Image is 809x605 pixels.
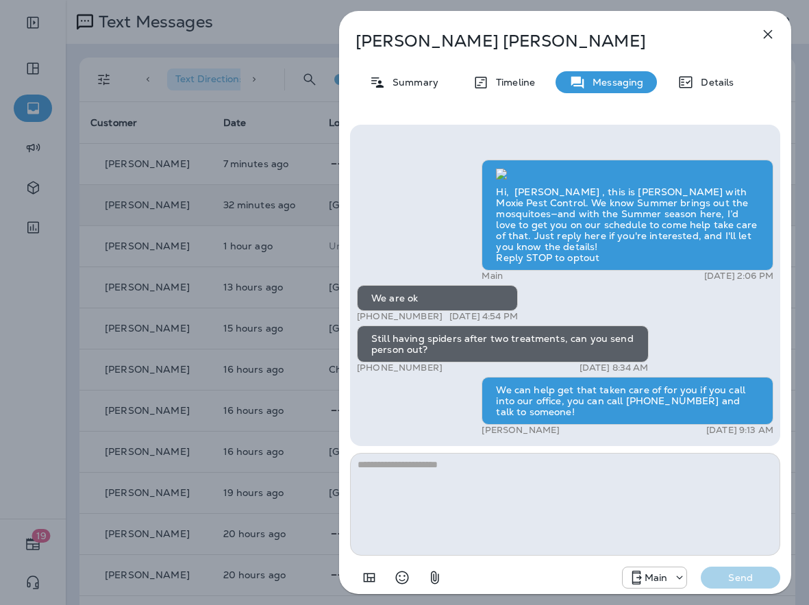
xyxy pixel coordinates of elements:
div: We are ok [357,285,518,311]
p: [PERSON_NAME] [PERSON_NAME] [356,32,730,51]
p: [PERSON_NAME] [482,425,560,436]
div: Still having spiders after two treatments, can you send person out? [357,325,649,362]
p: [DATE] 9:13 AM [706,425,773,436]
img: twilio-download [496,169,507,180]
p: Main [482,271,503,282]
p: Summary [386,77,438,88]
p: Messaging [586,77,643,88]
div: +1 (817) 482-3792 [623,569,687,586]
p: Details [694,77,734,88]
p: [DATE] 2:06 PM [704,271,773,282]
p: [DATE] 4:54 PM [449,311,518,322]
p: Timeline [489,77,535,88]
button: Select an emoji [388,564,416,591]
button: Add in a premade template [356,564,383,591]
p: [DATE] 8:34 AM [580,362,649,373]
div: We can help get that taken care of for you if you call into our office, you can call [PHONE_NUMBE... [482,377,773,425]
p: Main [645,572,668,583]
div: Hi, [PERSON_NAME] , this is [PERSON_NAME] with Moxie Pest Control. We know Summer brings out the ... [482,160,773,271]
p: [PHONE_NUMBER] [357,311,443,322]
p: [PHONE_NUMBER] [357,362,443,373]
